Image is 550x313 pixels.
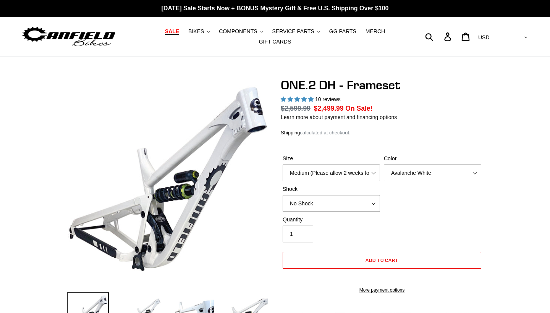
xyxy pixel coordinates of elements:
a: Learn more about payment and financing options [281,114,397,120]
span: Add to cart [366,257,399,263]
s: $2,599.99 [281,105,311,112]
a: GG PARTS [325,26,360,37]
label: Color [384,155,481,163]
a: Shipping [281,130,300,136]
label: Shock [283,185,380,193]
span: On Sale! [345,103,372,113]
button: BIKES [184,26,214,37]
h1: ONE.2 DH - Frameset [281,78,483,92]
span: 5.00 stars [281,96,315,102]
label: Size [283,155,380,163]
a: More payment options [283,287,481,294]
img: ONE.2 DH - Frameset [68,79,268,279]
input: Search [429,28,449,45]
span: 10 reviews [315,96,341,102]
span: GIFT CARDS [259,39,291,45]
label: Quantity [283,216,380,224]
span: SERVICE PARTS [272,28,314,35]
span: BIKES [188,28,204,35]
span: GG PARTS [329,28,356,35]
button: COMPONENTS [215,26,267,37]
span: MERCH [366,28,385,35]
span: $2,499.99 [314,105,344,112]
a: SALE [161,26,183,37]
span: COMPONENTS [219,28,257,35]
img: Canfield Bikes [21,25,116,49]
div: calculated at checkout. [281,129,483,137]
a: MERCH [362,26,389,37]
button: Add to cart [283,252,481,269]
button: SERVICE PARTS [268,26,324,37]
span: SALE [165,28,179,35]
a: GIFT CARDS [255,37,295,47]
